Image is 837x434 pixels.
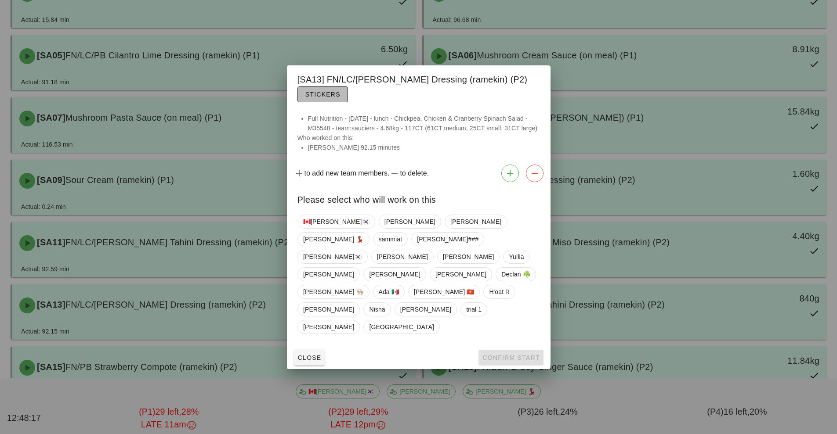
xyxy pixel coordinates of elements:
[287,161,551,186] div: to add new team members. to delete.
[489,285,510,298] span: H'oat R
[450,215,501,228] span: [PERSON_NAME]
[303,233,364,246] span: [PERSON_NAME] 💃🏽
[466,303,482,316] span: trial 1
[303,320,354,334] span: [PERSON_NAME]
[303,268,354,281] span: [PERSON_NAME]
[303,285,364,298] span: [PERSON_NAME] 👨🏼‍🍳
[303,215,370,228] span: 🇨🇦[PERSON_NAME]🇰🇷
[369,320,434,334] span: [GEOGRAPHIC_DATA]
[501,268,530,281] span: Declan ☘️
[287,65,551,107] div: [SA13] FN/LC/[PERSON_NAME] Dressing (ramekin) (P2)
[443,250,494,263] span: [PERSON_NAME]
[294,350,325,366] button: Close
[369,268,420,281] span: [PERSON_NAME]
[303,250,362,263] span: [PERSON_NAME]🇰🇷
[509,250,524,263] span: Yullia
[400,303,451,316] span: [PERSON_NAME]
[303,303,354,316] span: [PERSON_NAME]
[417,233,478,246] span: [PERSON_NAME]###
[287,114,551,161] div: Who worked on this:
[305,91,341,98] span: Stickers
[297,354,322,361] span: Close
[378,233,402,246] span: sammiat
[308,114,540,133] li: Full Nutrition - [DATE] - lunch - Chickpea, Chicken & Cranberry Spinach Salad - M35548 - team:sau...
[377,250,428,263] span: [PERSON_NAME]
[413,285,474,298] span: [PERSON_NAME] 🇻🇳
[297,86,348,102] button: Stickers
[378,285,399,298] span: Ada 🇲🇽
[369,303,385,316] span: Nisha
[384,215,435,228] span: [PERSON_NAME]
[435,268,486,281] span: [PERSON_NAME]
[308,143,540,152] li: [PERSON_NAME] 92.15 minutes
[287,186,551,211] div: Please select who will work on this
